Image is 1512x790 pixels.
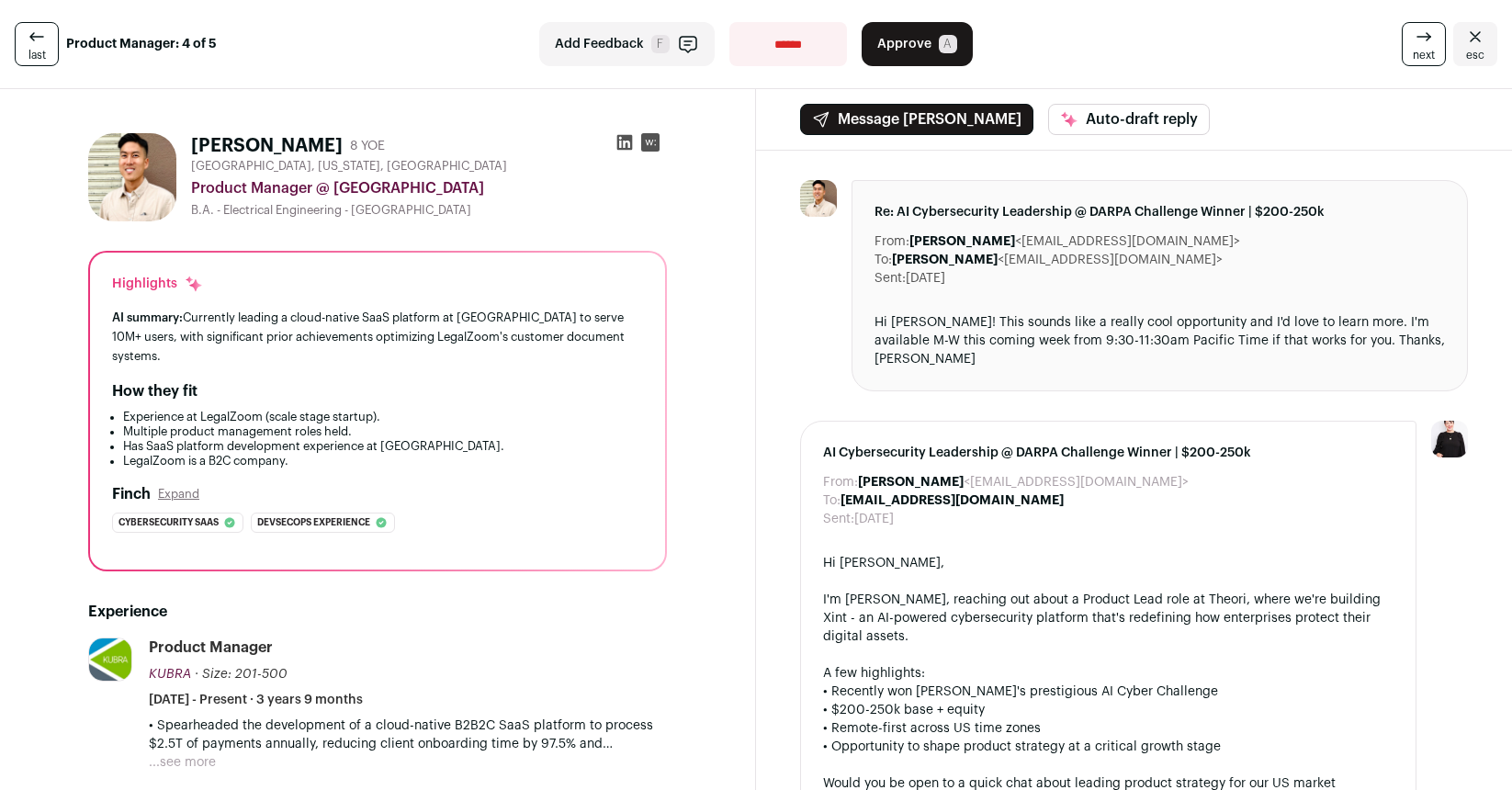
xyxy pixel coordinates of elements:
[858,473,1189,491] dd: <[EMAIL_ADDRESS][DOMAIN_NAME]>
[555,35,644,53] span: Add Feedback
[149,753,216,772] button: ...see more
[112,380,197,402] h2: How they fit
[191,203,667,218] div: B.A. - Electrical Engineering - [GEOGRAPHIC_DATA]
[257,513,370,532] span: Devsecops experience
[191,177,667,199] div: Product Manager @ [GEOGRAPHIC_DATA]
[892,251,1223,269] dd: <[EMAIL_ADDRESS][DOMAIN_NAME]>
[123,410,643,424] li: Experience at LegalZoom (scale stage startup).
[123,454,643,468] li: LegalZoom is a B2C company.
[149,668,191,681] span: KUBRA
[841,494,1064,507] b: [EMAIL_ADDRESS][DOMAIN_NAME]
[112,483,151,505] h2: Finch
[88,601,667,623] h2: Experience
[1048,104,1210,135] button: Auto-draft reply
[1431,421,1468,457] img: 9240684-medium_jpg
[874,251,892,269] dt: To:
[89,638,131,681] img: d888e7e924b26c5b44f90acc9f0542c777768c3b0543a23617cd81fdcec91912.jpg
[939,35,957,53] span: A
[191,159,507,174] span: [GEOGRAPHIC_DATA], [US_STATE], [GEOGRAPHIC_DATA]
[1402,22,1446,66] a: next
[191,133,343,159] h1: [PERSON_NAME]
[149,717,667,753] p: • Spearheaded the development of a cloud-native B2B2C SaaS platform to process $2.5T of payments ...
[858,476,964,489] b: [PERSON_NAME]
[854,510,894,528] dd: [DATE]
[823,473,858,491] dt: From:
[112,311,183,323] span: AI summary:
[1413,48,1435,62] span: next
[195,668,288,681] span: · Size: 201-500
[1453,22,1497,66] a: Close
[350,137,385,155] div: 8 YOE
[123,439,643,454] li: Has SaaS platform development experience at [GEOGRAPHIC_DATA].
[874,313,1445,368] div: Hi [PERSON_NAME]! This sounds like a really cool opportunity and I'd love to learn more. I'm avai...
[118,513,219,532] span: Cybersecurity saas
[123,424,643,439] li: Multiple product management roles held.
[539,22,715,66] button: Add Feedback F
[800,180,837,217] img: bd401d6d84dff57bba9dc83acf3160b8a99f6ab668a77fa5e426d364d56add3c.jpg
[88,133,176,221] img: bd401d6d84dff57bba9dc83acf3160b8a99f6ab668a77fa5e426d364d56add3c.jpg
[158,487,199,502] button: Expand
[149,691,363,709] span: [DATE] - Present · 3 years 9 months
[112,275,203,293] div: Highlights
[651,35,670,53] span: F
[823,491,841,510] dt: To:
[909,232,1240,251] dd: <[EMAIL_ADDRESS][DOMAIN_NAME]>
[1466,48,1484,62] span: esc
[112,308,643,366] div: Currently leading a cloud-native SaaS platform at [GEOGRAPHIC_DATA] to serve 10M+ users, with sig...
[15,22,59,66] a: last
[823,510,854,528] dt: Sent:
[800,104,1033,135] button: Message [PERSON_NAME]
[877,35,931,53] span: Approve
[874,203,1445,221] span: Re: AI Cybersecurity Leadership @ DARPA Challenge Winner | $200-250k
[862,22,973,66] button: Approve A
[28,48,46,62] span: last
[892,254,998,266] b: [PERSON_NAME]
[66,35,217,53] strong: Product Manager: 4 of 5
[906,269,945,288] dd: [DATE]
[149,638,273,658] div: Product Manager
[823,444,1394,462] span: AI Cybersecurity Leadership @ DARPA Challenge Winner | $200-250k
[909,235,1015,248] b: [PERSON_NAME]
[874,269,906,288] dt: Sent:
[874,232,909,251] dt: From:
